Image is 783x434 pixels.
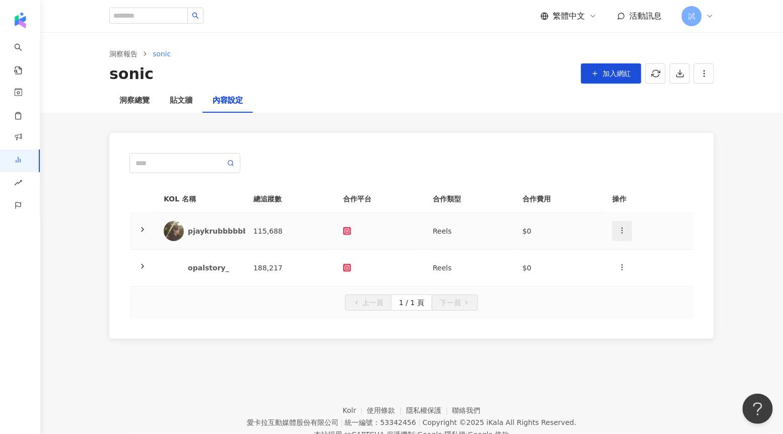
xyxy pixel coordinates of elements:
[345,295,391,311] button: 上一頁
[432,295,478,311] button: 下一頁
[418,418,421,426] span: |
[107,48,140,59] a: 洞察報告
[188,263,237,273] div: opalstory_
[425,250,514,286] td: Reels
[406,406,452,414] a: 隱私權保護
[423,418,576,426] div: Copyright © 2025 All Rights Reserved.
[367,406,407,414] a: 使用條款
[109,63,154,85] div: sonic
[743,394,773,424] iframe: Help Scout Beacon - Open
[247,418,339,426] div: 愛卡拉互動媒體股份有限公司
[343,406,367,414] a: Kolr
[192,12,199,19] span: search
[335,185,425,213] th: 合作平台
[14,36,34,76] a: search
[164,221,184,241] img: KOL Avatar
[156,185,245,213] th: KOL 名稱
[14,173,22,195] span: rise
[604,185,694,213] th: 操作
[164,258,184,278] img: KOL Avatar
[170,95,192,107] div: 貼文牆
[603,69,631,78] span: 加入網紅
[345,418,416,426] div: 統一編號：53342456
[391,295,432,311] button: 1 / 1 頁
[629,11,662,21] span: 活動訊息
[425,185,514,213] th: 合作類型
[245,185,335,213] th: 總追蹤數
[581,63,641,84] button: 加入網紅
[213,95,243,107] div: 內容設定
[514,250,604,286] td: $0
[688,11,695,22] span: 試
[425,213,514,250] td: Reels
[452,406,481,414] a: 聯絡我們
[245,250,335,286] td: 188,217
[514,213,604,250] td: $0
[514,185,604,213] th: 合作費用
[12,12,28,28] img: logo icon
[341,418,343,426] span: |
[487,418,504,426] a: iKala
[119,95,150,107] div: 洞察總覽
[245,213,335,250] td: 115,688
[188,226,253,236] div: pjaykrubbbbbbb
[153,50,171,58] span: sonic
[553,11,585,22] span: 繁體中文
